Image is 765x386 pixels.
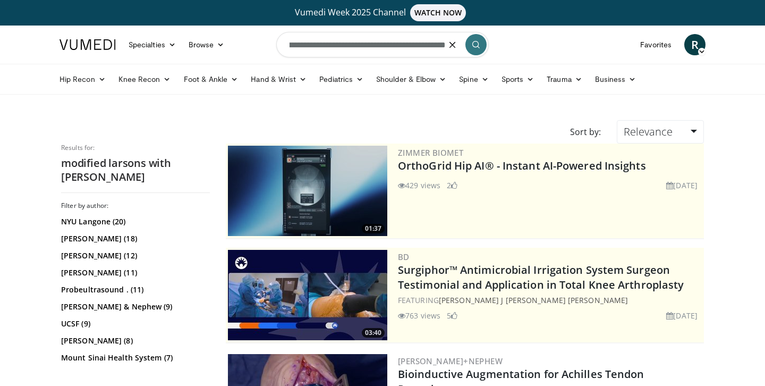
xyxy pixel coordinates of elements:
[398,251,410,262] a: BD
[398,295,702,306] div: FEATURING
[182,34,231,55] a: Browse
[617,120,704,144] a: Relevance
[447,180,457,191] li: 2
[61,284,207,295] a: Probeultrasound . (11)
[61,4,704,21] a: Vumedi Week 2025 ChannelWATCH NOW
[624,124,673,139] span: Relevance
[666,310,698,321] li: [DATE]
[313,69,370,90] a: Pediatrics
[53,69,112,90] a: Hip Recon
[439,295,628,305] a: [PERSON_NAME] J [PERSON_NAME] [PERSON_NAME]
[112,69,177,90] a: Knee Recon
[495,69,541,90] a: Sports
[61,156,210,184] h2: modified larsons with [PERSON_NAME]
[453,69,495,90] a: Spine
[61,250,207,261] a: [PERSON_NAME] (12)
[398,263,684,292] a: Surgiphor™ Antimicrobial Irrigation System Surgeon Testimonial and Application in Total Knee Arth...
[61,318,207,329] a: UCSF (9)
[122,34,182,55] a: Specialties
[61,353,207,363] a: Mount Sinai Health System (7)
[244,69,313,90] a: Hand & Wrist
[61,216,207,227] a: NYU Langone (20)
[447,310,457,321] li: 5
[61,233,207,244] a: [PERSON_NAME] (18)
[362,328,385,338] span: 03:40
[276,32,489,57] input: Search topics, interventions
[228,146,387,236] a: 01:37
[562,120,609,144] div: Sort by:
[61,144,210,152] p: Results for:
[370,69,453,90] a: Shoulder & Elbow
[398,310,440,321] li: 763 views
[228,250,387,340] a: 03:40
[398,158,646,173] a: OrthoGrid Hip AI® - Instant AI-Powered Insights
[410,4,466,21] span: WATCH NOW
[61,335,207,346] a: [PERSON_NAME] (8)
[398,180,440,191] li: 429 views
[61,301,207,312] a: [PERSON_NAME] & Nephew (9)
[228,146,387,236] img: 51d03d7b-a4ba-45b7-9f92-2bfbd1feacc3.300x170_q85_crop-smart_upscale.jpg
[398,356,503,366] a: [PERSON_NAME]+Nephew
[540,69,589,90] a: Trauma
[634,34,678,55] a: Favorites
[398,147,463,158] a: Zimmer Biomet
[589,69,643,90] a: Business
[61,202,210,210] h3: Filter by author:
[61,267,207,278] a: [PERSON_NAME] (11)
[684,34,705,55] a: R
[59,39,116,50] img: VuMedi Logo
[177,69,245,90] a: Foot & Ankle
[666,180,698,191] li: [DATE]
[228,250,387,340] img: 70422da6-974a-44ac-bf9d-78c82a89d891.300x170_q85_crop-smart_upscale.jpg
[362,224,385,233] span: 01:37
